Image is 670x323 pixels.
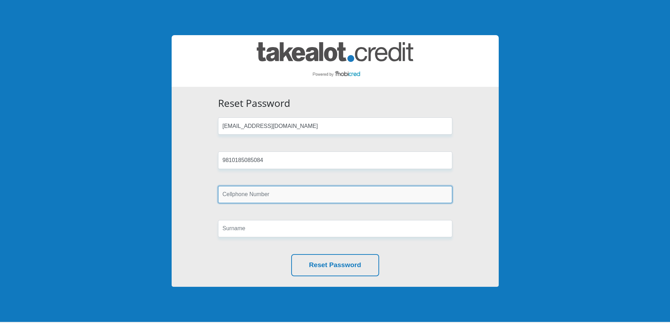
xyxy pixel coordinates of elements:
input: ID Number [218,151,452,169]
img: takealot_credit logo [257,42,413,80]
input: Email [218,117,452,135]
input: Cellphone Number [218,186,452,203]
input: Surname [218,220,452,237]
h3: Reset Password [218,97,452,109]
button: Reset Password [291,254,379,276]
